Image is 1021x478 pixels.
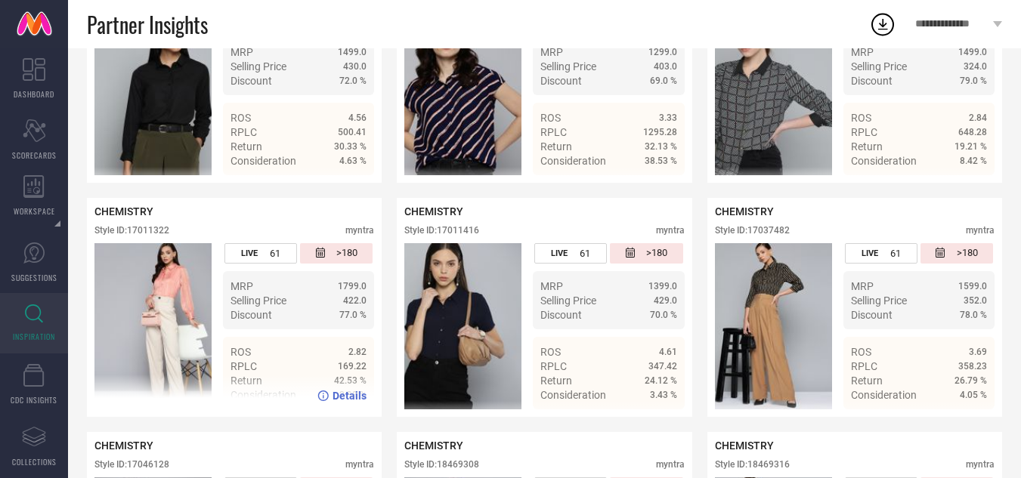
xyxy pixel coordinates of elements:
span: >180 [646,247,667,260]
span: 1399.0 [648,281,677,291]
span: RPLC [230,126,257,138]
div: Click to view image [94,9,212,175]
span: MRP [540,280,563,292]
span: Selling Price [540,60,596,72]
span: LIVE [551,248,568,258]
div: Number of days since the style was first listed on the platform [300,243,373,264]
span: RPLC [540,126,567,138]
span: 1499.0 [338,47,367,57]
div: Click to view image [404,243,521,409]
div: Number of days since the style was first listed on the platform [610,243,682,264]
div: myntra [966,225,995,236]
span: Discount [851,75,893,87]
span: 430.0 [343,61,367,72]
span: LIVE [862,248,878,258]
span: 19.21 % [954,141,987,152]
div: myntra [656,459,685,470]
span: CHEMISTRY [94,439,153,452]
img: Style preview image [715,9,832,175]
a: Details [628,182,677,194]
span: CHEMISTRY [715,205,774,217]
span: 61 [890,248,901,259]
span: 24.12 % [645,375,677,386]
span: 1299.0 [648,47,677,57]
span: Details [953,416,987,428]
span: 4.63 % [339,156,367,166]
div: Style ID: 17037482 [715,225,790,236]
a: Details [938,182,987,194]
div: Style ID: 18469316 [715,459,790,470]
span: 61 [580,248,590,259]
span: COLLECTIONS [12,456,57,467]
span: Discount [851,309,893,321]
span: Return [851,140,883,153]
a: Details [317,390,367,402]
img: Style preview image [715,243,832,409]
span: Return [540,140,572,153]
span: 1599.0 [958,281,987,291]
span: 3.33 [659,113,677,123]
span: 169.22 [338,361,367,372]
span: Consideration [230,155,296,167]
span: CHEMISTRY [404,205,463,217]
span: 422.0 [343,295,367,306]
span: ROS [851,346,871,358]
span: Discount [540,75,582,87]
div: Style ID: 17011416 [404,225,479,236]
span: Discount [230,75,272,87]
span: Return [540,375,572,387]
div: myntra [656,225,685,236]
div: myntra [345,459,374,470]
span: Return [851,375,883,387]
a: Details [628,416,677,428]
span: Partner Insights [87,9,208,40]
span: Consideration [540,389,606,401]
span: ROS [540,346,561,358]
span: 1499.0 [958,47,987,57]
span: 500.41 [338,127,367,137]
span: Consideration [851,389,917,401]
span: Consideration [851,155,917,167]
span: 324.0 [964,61,987,72]
span: Discount [230,309,272,321]
span: 69.0 % [650,76,677,86]
span: 3.69 [969,347,987,357]
span: Details [643,416,677,428]
span: Selling Price [230,60,286,72]
span: SCORECARDS [12,150,57,161]
span: 61 [270,248,280,259]
span: Selling Price [540,295,596,307]
span: 403.0 [654,61,677,72]
span: SUGGESTIONS [11,272,57,283]
span: 4.05 % [960,390,987,400]
span: ROS [230,346,251,358]
a: Details [938,416,987,428]
div: Click to view image [715,9,832,175]
span: Selling Price [230,295,286,307]
div: Number of days the style has been live on the platform [845,243,917,264]
div: Click to view image [94,243,212,409]
span: 4.56 [348,113,367,123]
span: ROS [230,112,251,124]
span: 347.42 [648,361,677,372]
img: Style preview image [94,9,212,175]
span: 648.28 [958,127,987,137]
span: Details [643,182,677,194]
div: Number of days the style has been live on the platform [534,243,607,264]
span: 2.84 [969,113,987,123]
div: Number of days the style has been live on the platform [224,243,297,264]
div: Style ID: 17011322 [94,225,169,236]
span: Selling Price [851,295,907,307]
span: 8.42 % [960,156,987,166]
span: RPLC [540,360,567,372]
span: RPLC [851,126,877,138]
span: 358.23 [958,361,987,372]
span: 2.82 [348,347,367,357]
span: 70.0 % [650,310,677,320]
span: WORKSPACE [14,205,55,217]
span: CHEMISTRY [94,205,153,217]
span: MRP [851,280,874,292]
div: Click to view image [404,9,521,175]
span: 38.53 % [645,156,677,166]
span: 1295.28 [643,127,677,137]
